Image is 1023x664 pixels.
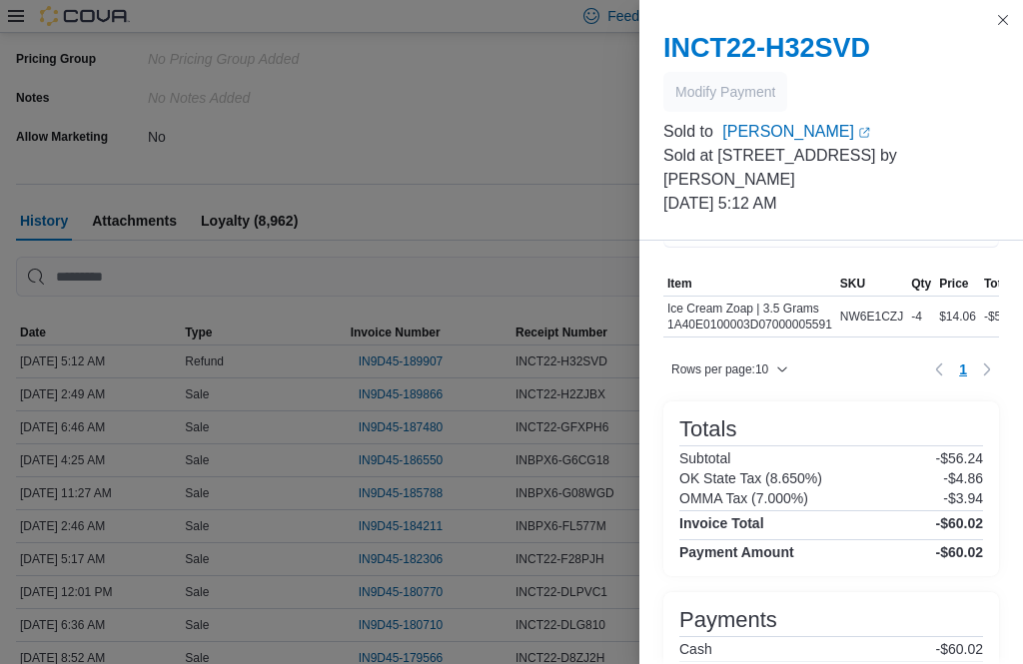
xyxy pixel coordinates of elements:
h2: INCT22-H32SVD [663,32,999,64]
p: -$4.86 [943,470,983,486]
p: -$56.24 [936,450,983,466]
nav: Pagination for table: MemoryTable from EuiInMemoryTable [927,353,999,385]
span: Item [667,276,692,292]
h6: Cash [679,641,712,657]
svg: External link [858,127,870,139]
span: 1 [959,359,967,379]
div: Sold to [663,120,718,144]
p: Sold at [STREET_ADDRESS] by [PERSON_NAME] [663,144,999,192]
p: -$60.02 [936,641,983,657]
a: [PERSON_NAME]External link [722,120,999,144]
h4: Invoice Total [679,515,764,531]
span: SKU [840,276,865,292]
h4: -$60.02 [936,544,983,560]
h3: Payments [679,608,777,632]
button: Modify Payment [663,72,787,112]
button: SKU [836,272,907,296]
button: Close this dialog [991,8,1015,32]
button: Price [935,272,980,296]
ul: Pagination for table: MemoryTable from EuiInMemoryTable [951,353,975,385]
button: Rows per page:10 [663,357,796,381]
h4: Payment Amount [679,544,794,560]
span: Total [984,276,1012,292]
h6: Subtotal [679,450,730,466]
div: $14.06 [935,305,980,329]
p: [DATE] 5:12 AM [663,192,999,216]
h6: OMMA Tax (7.000%) [679,490,808,506]
div: Ice Cream Zoap | 3.5 Grams 1A40E0100003D07000005591 [667,301,832,332]
span: NW6E1CZJ [840,309,903,325]
button: Previous page [927,357,951,381]
button: Page 1 of 1 [951,353,975,385]
span: Qty [911,276,931,292]
span: Rows per page : 10 [671,361,768,377]
p: -$3.94 [943,490,983,506]
button: Next page [975,357,999,381]
span: Modify Payment [675,82,775,102]
span: Price [939,276,968,292]
h4: -$60.02 [936,515,983,531]
button: Qty [907,272,935,296]
h3: Totals [679,417,736,441]
button: Item [663,272,836,296]
div: -4 [907,305,935,329]
h6: OK State Tax (8.650%) [679,470,822,486]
